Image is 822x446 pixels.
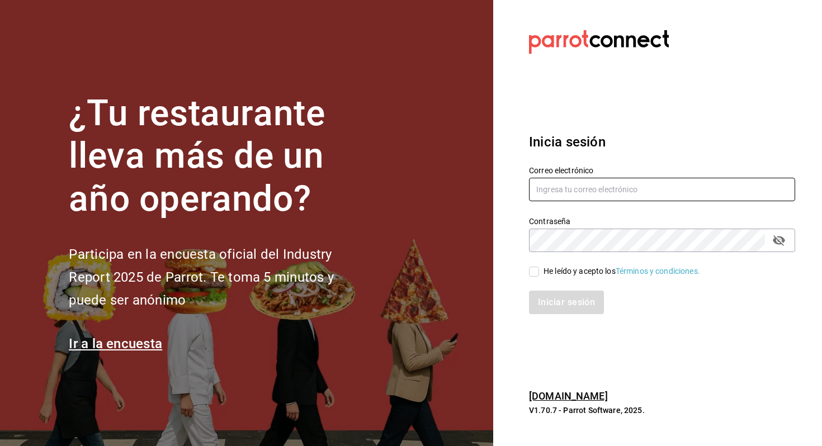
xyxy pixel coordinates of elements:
[544,265,700,277] div: He leído y acepto los
[529,132,795,152] h3: Inicia sesión
[769,231,788,250] button: passwordField
[616,267,700,276] a: Términos y condiciones.
[69,243,371,311] h2: Participa en la encuesta oficial del Industry Report 2025 de Parrot. Te toma 5 minutos y puede se...
[529,166,795,174] label: Correo electrónico
[69,92,371,221] h1: ¿Tu restaurante lleva más de un año operando?
[529,217,795,225] label: Contraseña
[69,336,162,352] a: Ir a la encuesta
[529,390,608,402] a: [DOMAIN_NAME]
[529,405,795,416] p: V1.70.7 - Parrot Software, 2025.
[529,178,795,201] input: Ingresa tu correo electrónico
